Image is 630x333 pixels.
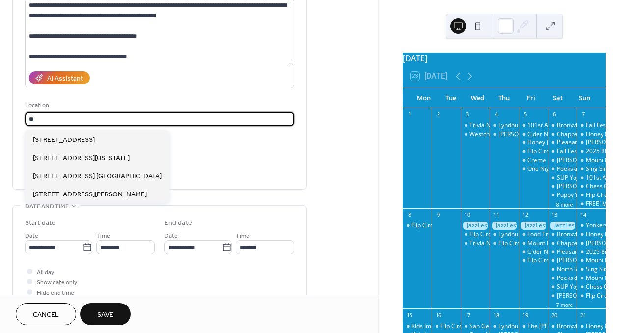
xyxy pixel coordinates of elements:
[519,130,548,139] div: Cider Nights with live music & food truck at Harvest Moon's Hardscrabble Cider
[490,230,519,239] div: Lyndhurst Landscape Volunteering
[548,139,577,147] div: Pleasantville Farmers Market
[521,111,529,118] div: 5
[577,121,606,130] div: Fall Festival at Harvest Moon Orchard
[498,121,593,130] div: Lyndhurst Landscape Volunteering
[577,165,606,173] div: Sing Sing Kill Brewery Run Club
[519,139,548,147] div: Honey Bee Grove Flower Farm - Sunset U-Pick Flowers
[577,139,606,147] div: Irvington Farmer's Market
[519,230,548,239] div: Food Truck Friday
[403,53,606,64] div: [DATE]
[490,222,519,230] div: JazzFest White Plains: Sept. 10 - 14
[498,239,591,248] div: Flip Circus - [GEOGRAPHIC_DATA]
[557,322,630,331] div: Bronxville Farmers Market
[461,239,490,248] div: Trivia Night at Sing Sing Kill Brewery
[440,322,533,331] div: Flip Circus - [GEOGRAPHIC_DATA]
[557,230,630,239] div: Bronxville Farmers Market
[33,171,162,182] span: [STREET_ADDRESS] [GEOGRAPHIC_DATA]
[469,230,562,239] div: Flip Circus - [GEOGRAPHIC_DATA]
[527,239,603,248] div: Mount Kisco Septemberfest
[548,274,577,282] div: Peekskill Farmers Market
[577,283,606,291] div: Chess Club at Sing Sing Kill Brewery
[461,121,490,130] div: Trivia Night at Sing Sing Kill Brewery
[493,211,500,219] div: 11
[548,191,577,199] div: Puppy Yoga
[527,230,578,239] div: Food Truck [DATE]
[37,277,77,288] span: Show date only
[577,274,606,282] div: Mount Kisco Septemberfest
[577,239,606,248] div: Irvington Farmer's Market
[403,222,432,230] div: Flip Circus - Yorktown
[490,130,519,139] div: Michael Blaustein Comedy Night at Tarrytown Music Hall
[577,292,606,300] div: Flip Circus - Yorktown
[548,248,577,256] div: Pleasantville Farmers Market
[577,174,606,182] div: 101st Annual Yorktown Grange Fair
[548,165,577,173] div: Peekskill Farmers Market
[521,211,529,219] div: 12
[580,311,587,319] div: 21
[469,322,582,331] div: San Gennaro Feast [GEOGRAPHIC_DATA]
[519,248,548,256] div: Cider Nights with live music & food truck at Harvest Moon's Hardscrabble Cider
[577,322,606,331] div: Honey Bee Grove Flower Farm - Farmers Market
[548,174,577,182] div: SUP Yoga & Paddleboarding Lessons
[577,222,606,230] div: Yonkers Marathon, Half Marathon & 5K
[527,121,624,130] div: 101st Annual Yorktown Grange Fair
[557,191,589,199] div: Puppy Yoga
[552,300,577,308] button: 7 more
[236,231,249,241] span: Time
[548,130,577,139] div: Chappaqua Farmers Market
[519,222,548,230] div: JazzFest White Plains: Sept. 10 - 14
[25,100,292,111] div: Location
[461,130,490,139] div: Westchester Soccer Club Home Game - Richmond Kickers at Westchester SC
[527,322,601,331] div: The [PERSON_NAME] Band
[548,147,577,156] div: Fall Festival at Harvest Moon Orchard
[406,211,413,219] div: 8
[577,200,606,208] div: FREE! Music Across The Hudson
[461,222,490,230] div: JazzFest White Plains: Sept. 10 - 14
[577,191,606,199] div: Flip Circus - Yorktown
[557,274,626,282] div: Peekskill Farmers Market
[25,231,38,241] span: Date
[545,88,572,108] div: Sat
[548,292,577,300] div: TASH Farmer's Market at Patriot's Park
[490,121,519,130] div: Lyndhurst Landscape Volunteering
[548,156,577,165] div: John Jay Homestead Farm Market In Katonah
[490,239,519,248] div: Flip Circus - Yorktown
[97,310,113,320] span: Save
[435,311,442,319] div: 16
[435,111,442,118] div: 2
[519,322,548,331] div: The Marshall Tucker Band
[406,111,413,118] div: 1
[548,322,577,331] div: Bronxville Farmers Market
[411,88,438,108] div: Mon
[519,239,548,248] div: Mount Kisco Septemberfest
[551,211,558,219] div: 13
[96,231,110,241] span: Time
[557,165,626,173] div: Peekskill Farmers Market
[577,182,606,191] div: Chess Club at Sing Sing Kill Brewery
[37,288,74,298] span: Hide end time
[16,303,76,325] button: Cancel
[406,311,413,319] div: 15
[403,322,432,331] div: Kids Improv & Sketch Classes at Unthinkable Comedy: Funables, Improv classes for grades 1-2
[577,147,606,156] div: 2025 Bicycle Sundays
[519,156,548,165] div: Creme de la Creme Pole Dancing Show
[437,88,464,108] div: Tue
[577,156,606,165] div: Mount Kisco Farmers Market
[519,121,548,130] div: 101st Annual Yorktown Grange Fair
[571,88,598,108] div: Sun
[435,211,442,219] div: 9
[493,111,500,118] div: 4
[548,265,577,274] div: North Salem Farmers Market
[577,230,606,239] div: Honey Bee Grove Flower Farm - Farmers Market
[577,248,606,256] div: 2025 Bicycle Sundays
[491,88,518,108] div: Thu
[498,322,593,331] div: Lyndhurst Landscape Volunteering
[519,165,548,173] div: One Night of Queen performed by Gary Mullen & the Works
[527,147,620,156] div: Flip Circus - [GEOGRAPHIC_DATA]
[37,267,54,277] span: All day
[493,311,500,319] div: 18
[577,265,606,274] div: Sing Sing Kill Brewery Run Club
[80,303,131,325] button: Save
[521,311,529,319] div: 19
[490,322,519,331] div: Lyndhurst Landscape Volunteering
